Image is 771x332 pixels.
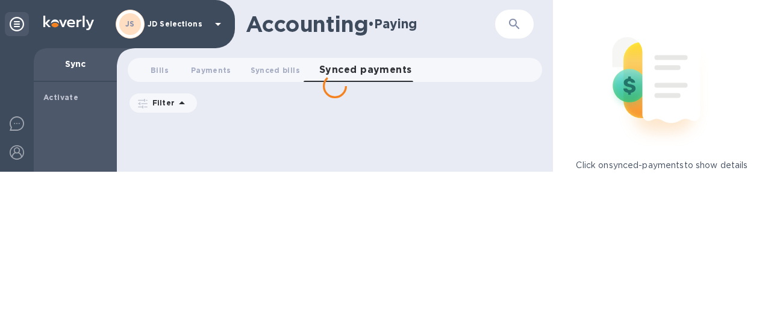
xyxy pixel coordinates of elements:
img: Logo [43,16,94,30]
div: Unpin categories [5,12,29,36]
span: Bills [151,64,169,77]
b: Activate [43,93,78,102]
p: JD Selections [148,20,208,28]
span: Synced payments [319,61,412,78]
h2: • Paying [368,16,417,31]
span: Payments [191,64,231,77]
p: Click on synced-payments to show details [576,159,748,172]
p: Filter [148,98,175,108]
span: Synced bills [251,64,300,77]
b: JS [125,19,135,28]
h1: Accounting [246,11,368,37]
p: Sync [43,58,107,70]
